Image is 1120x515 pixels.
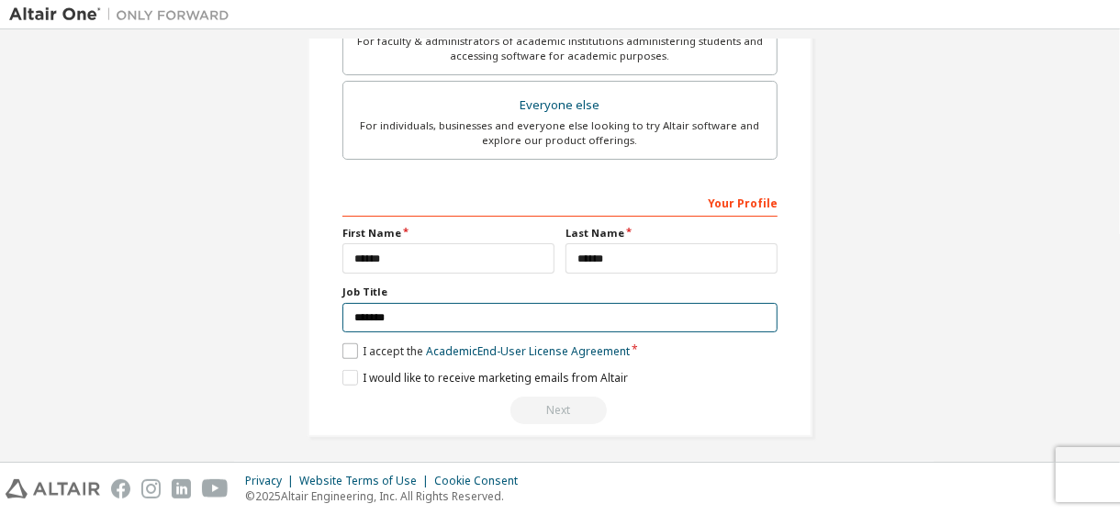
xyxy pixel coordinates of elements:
[566,226,778,241] label: Last Name
[342,343,630,359] label: I accept the
[434,474,529,488] div: Cookie Consent
[245,488,529,504] p: © 2025 Altair Engineering, Inc. All Rights Reserved.
[342,285,778,299] label: Job Title
[9,6,239,24] img: Altair One
[342,397,778,424] div: Read and acccept EULA to continue
[342,187,778,217] div: Your Profile
[172,479,191,498] img: linkedin.svg
[111,479,130,498] img: facebook.svg
[354,118,766,148] div: For individuals, businesses and everyone else looking to try Altair software and explore our prod...
[141,479,161,498] img: instagram.svg
[354,34,766,63] div: For faculty & administrators of academic institutions administering students and accessing softwa...
[202,479,229,498] img: youtube.svg
[354,93,766,118] div: Everyone else
[426,343,630,359] a: Academic End-User License Agreement
[299,474,434,488] div: Website Terms of Use
[6,479,100,498] img: altair_logo.svg
[342,370,628,386] label: I would like to receive marketing emails from Altair
[342,226,554,241] label: First Name
[245,474,299,488] div: Privacy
